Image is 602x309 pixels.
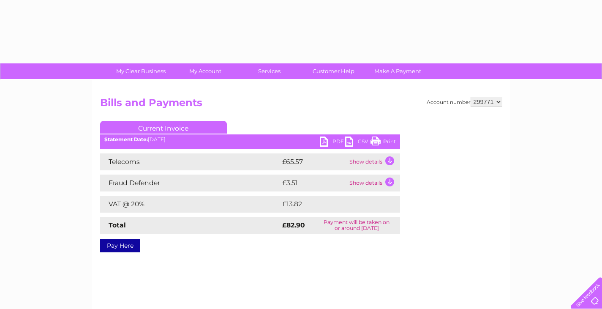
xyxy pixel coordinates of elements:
[100,121,227,134] a: Current Invoice
[282,221,305,229] strong: £82.90
[280,175,347,191] td: £3.51
[104,136,148,142] b: Statement Date:
[313,217,400,234] td: Payment will be taken on or around [DATE]
[234,63,304,79] a: Services
[347,175,400,191] td: Show details
[100,175,280,191] td: Fraud Defender
[299,63,368,79] a: Customer Help
[100,196,280,213] td: VAT @ 20%
[345,137,370,149] a: CSV
[100,239,140,252] a: Pay Here
[170,63,240,79] a: My Account
[363,63,433,79] a: Make A Payment
[280,196,382,213] td: £13.82
[100,153,280,170] td: Telecoms
[427,97,502,107] div: Account number
[347,153,400,170] td: Show details
[100,137,400,142] div: [DATE]
[106,63,176,79] a: My Clear Business
[320,137,345,149] a: PDF
[109,221,126,229] strong: Total
[100,97,502,113] h2: Bills and Payments
[370,137,396,149] a: Print
[280,153,347,170] td: £65.57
